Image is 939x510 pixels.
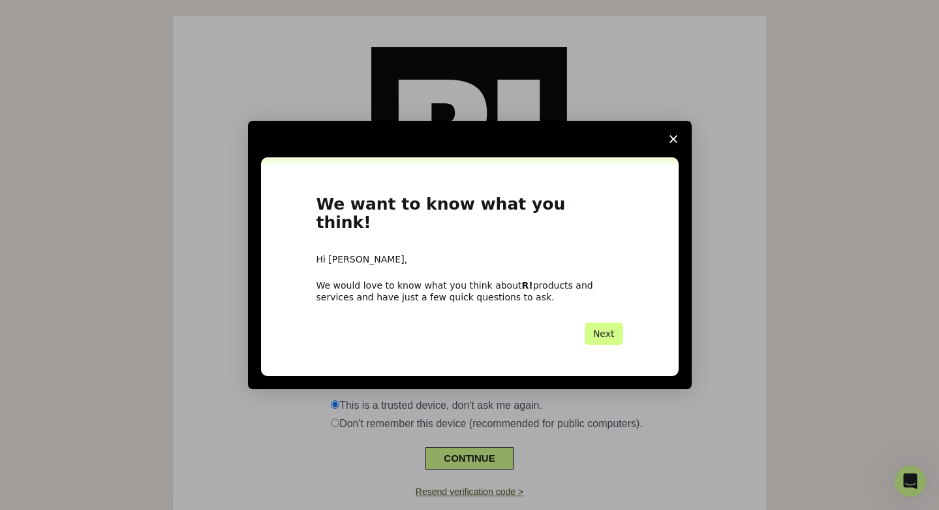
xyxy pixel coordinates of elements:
[585,323,623,345] button: Next
[655,121,692,157] span: Close survey
[316,253,623,266] div: Hi [PERSON_NAME],
[316,195,623,240] h1: We want to know what you think!
[316,279,623,303] div: We would love to know what you think about products and services and have just a few quick questi...
[522,280,533,291] b: R!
